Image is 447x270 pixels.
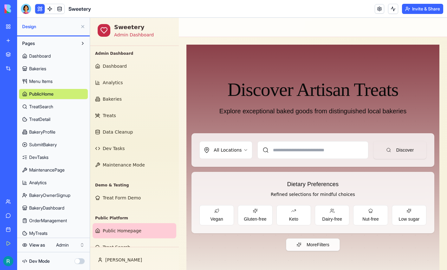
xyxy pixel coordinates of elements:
[29,141,57,148] span: SubmitBakery
[19,38,78,48] button: Pages
[3,31,86,41] div: Admin Dashboard
[19,51,88,61] a: Dashboard
[19,89,88,99] a: PublicHome
[29,129,55,135] span: BakeryProfile
[186,187,221,208] button: Keto
[302,187,336,208] button: Low sugar
[13,111,43,117] span: Data Cleanup
[68,5,91,13] span: Sweetery
[13,144,55,150] span: Maintenance Mode
[19,76,88,86] a: Menu Items
[29,217,67,224] span: OrderManagement
[29,167,65,173] span: MaintenancePage
[13,128,35,134] span: Dev Tasks
[19,203,88,213] a: BakeryDashboard
[29,205,64,211] span: BakeryDashboard
[19,152,88,162] a: DevTasks
[263,187,298,208] button: Nut-free
[283,123,336,141] button: Discover
[13,78,32,85] span: Bakeries
[24,14,64,20] p: Admin Dashboard
[3,256,13,266] img: ACg8ocIQaqk-1tPQtzwxiZ7ZlP6dcFgbwUZ5nqaBNAw22a2oECoLioo=s96-c
[29,258,50,264] span: Dev Mode
[19,165,88,175] a: MaintenancePage
[19,216,88,226] a: OrderManagement
[3,222,86,237] a: Treat Search
[225,187,259,208] button: Dairy-free
[29,179,47,186] span: Analytics
[29,242,45,248] span: View as
[308,198,329,204] span: Low sugar
[19,64,88,74] a: Bakeries
[13,45,37,52] span: Dashboard
[29,53,51,59] span: Dashboard
[272,198,289,204] span: Nut-free
[13,177,51,183] span: Treat Form Demo
[232,198,252,204] span: Dairy-free
[109,162,336,171] h3: Dietary Preferences
[3,235,86,250] button: [PERSON_NAME]
[3,173,86,188] a: Treat Form Demo
[120,198,133,204] span: Vegan
[29,91,54,97] span: PublicHome
[29,192,70,198] span: BakeryOwnerSignup
[402,4,443,14] button: Invite & Share
[13,95,26,101] span: Treats
[101,62,344,81] h1: Discover Artisan Treats
[199,198,208,204] span: Keto
[29,78,53,85] span: Menu Items
[22,40,35,47] span: Pages
[13,210,51,216] span: Public Homepage
[3,123,86,138] a: Dev Tasks
[116,89,329,98] p: Explore exceptional baked goods from distinguished local bakeries
[3,195,86,205] div: Public Platform
[3,205,86,221] a: Public Homepage
[29,104,53,110] span: TreatSearch
[3,57,86,72] a: Analytics
[109,173,336,180] p: Refined selections for mindful choices
[3,162,86,173] div: Demo & Testing
[13,62,33,68] span: Analytics
[154,198,177,204] span: Gluten-free
[148,187,182,208] button: Gluten-free
[19,190,88,200] a: BakeryOwnerSignup
[3,107,86,122] a: Data Cleanup
[13,226,40,233] span: Treat Search
[29,230,48,236] span: MyTreats
[3,140,86,155] a: Maintenance Mode
[19,178,88,188] a: Analytics
[29,66,46,72] span: Bakeries
[19,127,88,137] a: BakeryProfile
[22,23,78,30] span: Design
[196,221,250,233] button: MoreFilters
[29,154,49,160] span: DevTasks
[24,5,64,14] h2: Sweetery
[19,140,88,150] a: SubmitBakery
[29,116,50,122] span: TreatDetail
[15,239,52,245] span: [PERSON_NAME]
[19,102,88,112] a: TreatSearch
[4,4,44,13] img: logo
[19,114,88,124] a: TreatDetail
[3,74,86,89] a: Bakeries
[19,228,88,238] a: MyTreats
[3,90,86,105] a: Treats
[109,187,144,208] button: Vegan
[3,41,86,56] a: Dashboard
